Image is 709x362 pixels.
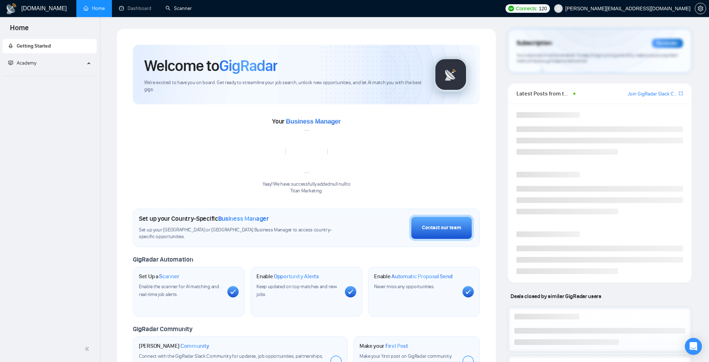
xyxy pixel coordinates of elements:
[263,188,350,194] p: Titan Marketing .
[8,43,13,48] span: rocket
[85,345,92,352] span: double-left
[286,118,341,125] span: Business Manager
[516,37,552,49] span: Subscription
[422,224,461,232] div: Contact our team
[685,338,702,355] div: Open Intercom Messenger
[516,5,537,12] span: Connects:
[508,290,604,302] span: Deals closed by similar GigRadar users
[539,5,547,12] span: 120
[144,79,422,93] span: We're excited to have you on board. Get ready to streamline your job search, unlock new opportuni...
[285,130,328,173] img: error
[409,215,474,241] button: Contact our team
[8,60,13,65] span: fund-projection-screen
[218,215,269,223] span: Business Manager
[83,5,105,11] a: homeHome
[374,273,452,280] h1: Enable
[6,3,17,15] img: logo
[385,342,408,350] span: First Post
[2,73,97,78] li: Academy Homepage
[695,6,706,11] a: setting
[133,256,193,263] span: GigRadar Automation
[219,56,277,75] span: GigRadar
[180,342,209,350] span: Community
[263,181,350,194] div: Yaay! We have successfully added null null to
[17,43,51,49] span: Getting Started
[391,273,452,280] span: Automatic Proposal Send
[556,6,561,11] span: user
[4,23,34,38] span: Home
[139,273,179,280] h1: Set Up a
[628,90,677,98] a: Join GigRadar Slack Community
[139,342,209,350] h1: [PERSON_NAME]
[359,342,408,350] h1: Make your
[17,60,36,66] span: Academy
[144,56,277,75] h1: Welcome to
[516,53,678,64] span: Your subscription will be renewed. To keep things running smoothly, make sure your payment method...
[272,117,341,125] span: Your
[516,89,571,98] span: Latest Posts from the GigRadar Community
[139,227,340,240] span: Set up your [GEOGRAPHIC_DATA] or [GEOGRAPHIC_DATA] Business Manager to access country-specific op...
[166,5,192,11] a: searchScanner
[139,215,269,223] h1: Set up your Country-Specific
[8,60,36,66] span: Academy
[652,39,683,48] div: Reminder
[679,90,683,96] span: export
[159,273,179,280] span: Scanner
[274,273,319,280] span: Opportunity Alerts
[679,90,683,97] a: export
[374,284,434,290] span: Never miss any opportunities.
[695,3,706,14] button: setting
[256,273,319,280] h1: Enable
[119,5,151,11] a: dashboardDashboard
[133,325,193,333] span: GigRadar Community
[508,6,514,11] img: upwork-logo.png
[433,57,469,92] img: gigradar-logo.png
[2,39,97,53] li: Getting Started
[359,353,452,359] span: Make your first post on GigRadar community.
[139,284,219,297] span: Enable the scanner for AI matching and real-time job alerts.
[256,284,337,297] span: Keep updated on top matches and new jobs.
